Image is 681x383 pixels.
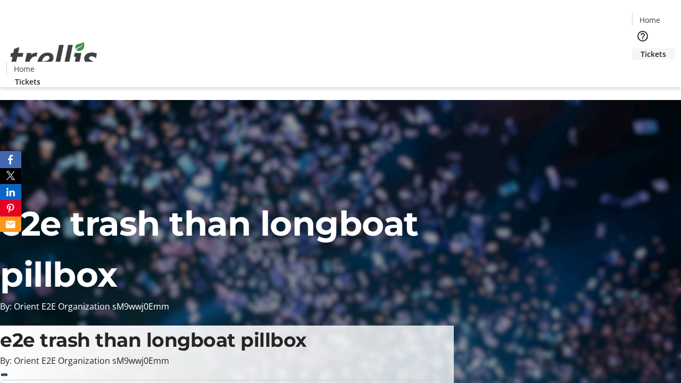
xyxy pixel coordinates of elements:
[6,76,49,87] a: Tickets
[632,48,675,60] a: Tickets
[7,63,41,74] a: Home
[633,14,667,26] a: Home
[632,26,653,47] button: Help
[641,48,666,60] span: Tickets
[632,60,653,81] button: Cart
[15,76,40,87] span: Tickets
[6,30,101,84] img: Orient E2E Organization sM9wwj0Emm's Logo
[640,14,660,26] span: Home
[14,63,35,74] span: Home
